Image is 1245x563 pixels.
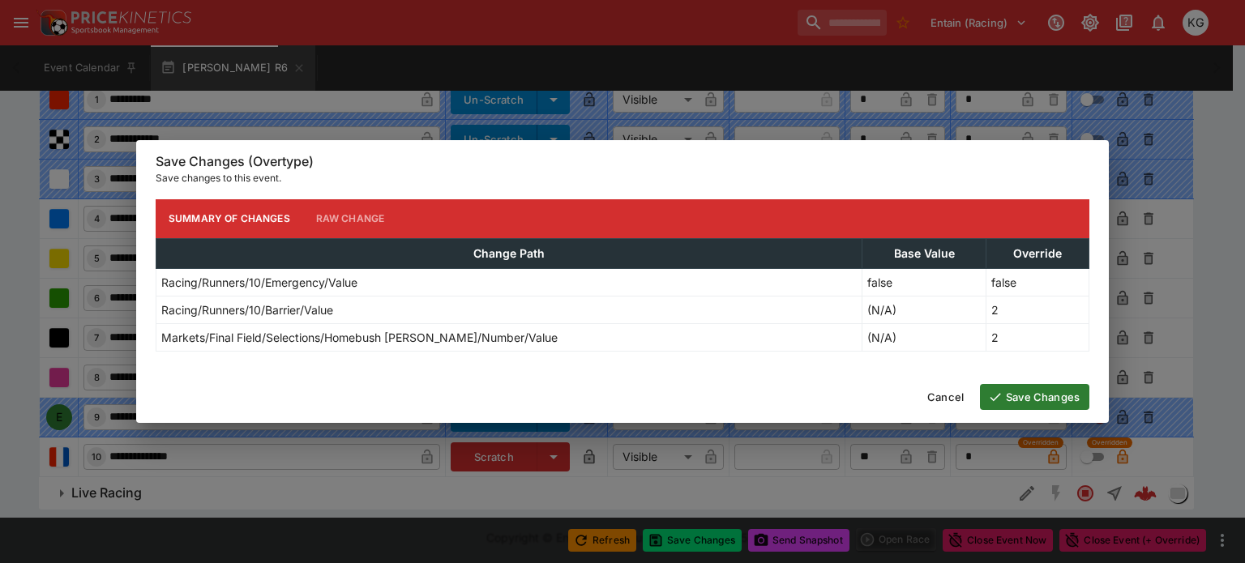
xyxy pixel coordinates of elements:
p: Markets/Final Field/Selections/Homebush [PERSON_NAME]/Number/Value [161,329,558,346]
button: Summary of Changes [156,199,303,238]
td: (N/A) [862,323,986,351]
th: Override [986,238,1089,268]
td: false [862,268,986,296]
button: Save Changes [980,384,1089,410]
button: Raw Change [303,199,398,238]
p: Racing/Runners/10/Barrier/Value [161,301,333,318]
td: (N/A) [862,296,986,323]
p: Save changes to this event. [156,170,1089,186]
th: Change Path [156,238,862,268]
td: 2 [986,323,1089,351]
th: Base Value [862,238,986,268]
button: Cancel [918,384,973,410]
td: 2 [986,296,1089,323]
h6: Save Changes (Overtype) [156,153,1089,170]
p: Racing/Runners/10/Emergency/Value [161,274,357,291]
td: false [986,268,1089,296]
